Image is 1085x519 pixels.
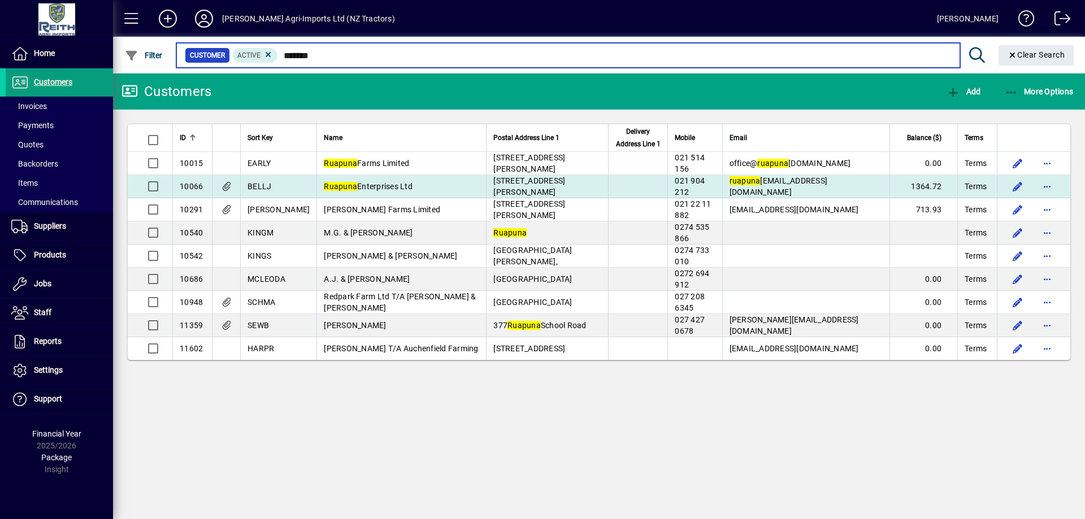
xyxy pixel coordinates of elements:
[324,228,413,237] span: M.G. & [PERSON_NAME]
[6,299,113,327] a: Staff
[965,132,983,144] span: Terms
[324,321,386,330] span: [PERSON_NAME]
[730,205,859,214] span: [EMAIL_ADDRESS][DOMAIN_NAME]
[180,228,203,237] span: 10540
[1038,247,1056,265] button: More options
[180,132,186,144] span: ID
[493,199,565,220] span: [STREET_ADDRESS][PERSON_NAME]
[730,176,761,185] em: ruapuna
[324,159,357,168] em: Ruapuna
[889,268,957,291] td: 0.00
[889,337,957,360] td: 0.00
[11,198,78,207] span: Communications
[34,394,62,403] span: Support
[493,228,527,237] em: Ruapuna
[730,132,883,144] div: Email
[1038,316,1056,334] button: More options
[11,178,38,187] span: Items
[965,227,987,238] span: Terms
[1005,87,1074,96] span: More Options
[6,173,113,193] a: Items
[11,159,58,168] span: Backorders
[6,328,113,356] a: Reports
[6,97,113,116] a: Invoices
[965,204,987,215] span: Terms
[937,10,999,28] div: [PERSON_NAME]
[1038,270,1056,288] button: More options
[34,221,66,230] span: Suppliers
[121,82,211,101] div: Customers
[1008,50,1065,59] span: Clear Search
[6,212,113,241] a: Suppliers
[186,8,222,29] button: Profile
[1038,177,1056,195] button: More options
[889,291,957,314] td: 0.00
[324,182,413,191] span: Enterprises Ltd
[11,121,54,130] span: Payments
[6,270,113,298] a: Jobs
[248,182,271,191] span: BELLJ
[493,132,559,144] span: Postal Address Line 1
[965,181,987,192] span: Terms
[6,154,113,173] a: Backorders
[493,176,565,197] span: [STREET_ADDRESS][PERSON_NAME]
[675,292,705,312] span: 027 208 6345
[675,132,715,144] div: Mobile
[180,321,203,330] span: 11359
[1038,224,1056,242] button: More options
[965,158,987,169] span: Terms
[180,251,203,260] span: 10542
[965,296,987,308] span: Terms
[324,205,440,214] span: [PERSON_NAME] Farms Limited
[324,182,357,191] em: Ruapuna
[248,298,275,307] span: SCHMA
[1010,2,1035,39] a: Knowledge Base
[6,356,113,385] a: Settings
[248,321,269,330] span: SEWB
[493,153,565,173] span: [STREET_ADDRESS][PERSON_NAME]
[889,175,957,198] td: 1364.72
[34,250,66,259] span: Products
[675,176,705,197] span: 021 904 212
[248,251,271,260] span: KINGS
[675,246,709,266] span: 0274 733 010
[999,45,1074,66] button: Clear
[1002,81,1077,102] button: More Options
[675,199,711,220] span: 021 22 11 882
[324,159,409,168] span: Farms Limited
[1009,154,1027,172] button: Edit
[248,228,274,237] span: KINGM
[675,269,709,289] span: 0272 694 912
[493,246,572,266] span: [GEOGRAPHIC_DATA][PERSON_NAME],
[493,344,565,353] span: [STREET_ADDRESS]
[180,205,203,214] span: 10291
[897,132,952,144] div: Balance ($)
[180,182,203,191] span: 10066
[1038,154,1056,172] button: More options
[122,45,166,66] button: Filter
[965,250,987,261] span: Terms
[11,140,44,149] span: Quotes
[248,274,285,284] span: MCLEODA
[965,343,987,354] span: Terms
[180,159,203,168] span: 10015
[34,77,72,86] span: Customers
[11,102,47,111] span: Invoices
[248,159,271,168] span: EARLY
[180,132,205,144] div: ID
[6,40,113,68] a: Home
[41,453,72,462] span: Package
[180,344,203,353] span: 11602
[1009,270,1027,288] button: Edit
[757,159,788,168] em: ruapuna
[324,344,478,353] span: [PERSON_NAME] T/A Auchenfield Farming
[222,10,395,28] div: [PERSON_NAME] Agri-Imports Ltd (NZ Tractors)
[34,365,63,374] span: Settings
[493,321,586,330] span: 377 School Road
[907,132,941,144] span: Balance ($)
[34,49,55,58] span: Home
[675,315,705,335] span: 027 427 0678
[730,315,859,335] span: [PERSON_NAME][EMAIL_ADDRESS][DOMAIN_NAME]
[730,132,747,144] span: Email
[1009,339,1027,357] button: Edit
